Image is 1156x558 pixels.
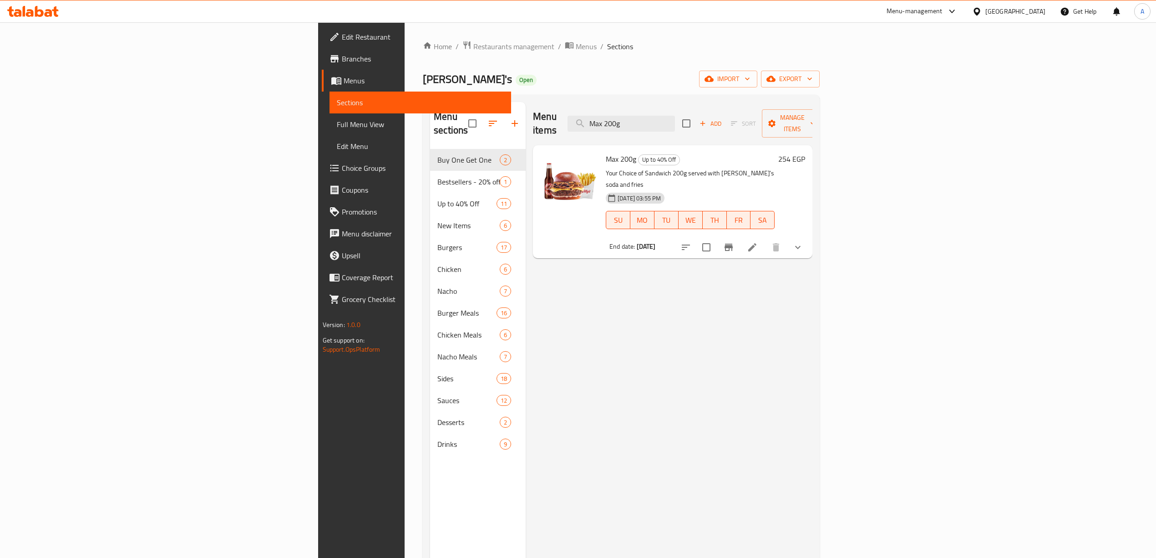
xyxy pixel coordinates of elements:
[342,272,504,283] span: Coverage Report
[497,242,511,253] div: items
[322,223,511,245] a: Menu disclaimer
[540,153,598,211] img: Max 200g
[706,73,750,85] span: import
[322,48,511,70] a: Branches
[346,319,360,331] span: 1.0.0
[437,351,500,362] div: Nacho Meals
[610,214,627,227] span: SU
[430,280,526,302] div: Nacho7
[637,241,656,252] b: [DATE]
[718,236,740,258] button: Branch-specific-item
[606,152,636,166] span: Max 200g
[430,302,526,324] div: Burger Meals16
[887,6,943,17] div: Menu-management
[638,154,680,165] div: Up to 40% Off
[606,211,630,229] button: SU
[342,294,504,305] span: Grocery Checklist
[761,71,820,87] button: export
[423,41,820,52] nav: breadcrumb
[437,220,500,231] span: New Items
[323,334,365,346] span: Get support on:
[344,75,504,86] span: Menus
[322,266,511,288] a: Coverage Report
[607,41,633,52] span: Sections
[500,265,511,274] span: 6
[706,214,723,227] span: TH
[437,264,500,275] span: Chicken
[699,71,757,87] button: import
[430,324,526,346] div: Chicken Meals6
[696,117,725,131] span: Add item
[558,41,561,52] li: /
[500,331,511,339] span: 6
[697,238,716,257] span: Select to update
[675,236,697,258] button: sort-choices
[497,309,511,317] span: 16
[497,307,511,318] div: items
[330,92,511,113] a: Sections
[437,154,500,165] span: Buy One Get One
[322,245,511,266] a: Upsell
[630,211,654,229] button: MO
[497,395,511,406] div: items
[500,351,511,362] div: items
[516,75,537,86] div: Open
[430,433,526,455] div: Drinks9
[330,135,511,157] a: Edit Menu
[473,41,554,52] span: Restaurants management
[430,411,526,433] div: Desserts2
[600,41,603,52] li: /
[703,211,727,229] button: TH
[342,250,504,261] span: Upsell
[330,113,511,135] a: Full Menu View
[437,439,500,450] span: Drinks
[765,236,787,258] button: delete
[437,373,497,384] div: Sides
[500,220,511,231] div: items
[500,286,511,297] div: items
[500,329,511,340] div: items
[437,307,497,318] div: Burger Meals
[500,156,511,164] span: 2
[696,117,725,131] button: Add
[634,214,651,227] span: MO
[322,288,511,310] a: Grocery Checklist
[565,41,597,52] a: Menus
[437,198,497,209] span: Up to 40% Off
[430,149,526,171] div: Buy One Get One2
[1141,6,1144,16] span: A
[500,353,511,361] span: 7
[342,206,504,217] span: Promotions
[437,417,500,428] span: Desserts
[614,194,664,203] span: [DATE] 03:55 PM
[576,41,597,52] span: Menus
[342,31,504,42] span: Edit Restaurant
[430,145,526,459] nav: Menu sections
[497,396,511,405] span: 12
[430,389,526,411] div: Sauces12
[430,193,526,215] div: Up to 40% Off11
[437,242,497,253] div: Burgers
[516,76,537,84] span: Open
[769,112,816,135] span: Manage items
[568,116,675,132] input: search
[500,264,511,275] div: items
[533,110,557,137] h2: Menu items
[437,286,500,297] span: Nacho
[497,374,511,383] span: 18
[322,70,511,92] a: Menus
[500,221,511,230] span: 6
[437,329,500,340] span: Chicken Meals
[985,6,1045,16] div: [GEOGRAPHIC_DATA]
[437,176,500,187] span: Bestsellers - 20% off on selected items
[497,243,511,252] span: 17
[323,343,380,355] a: Support.OpsPlatform
[682,214,699,227] span: WE
[750,211,775,229] button: SA
[606,168,775,190] p: Your Choice of Sandwich 200g served with [PERSON_NAME]'s soda and fries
